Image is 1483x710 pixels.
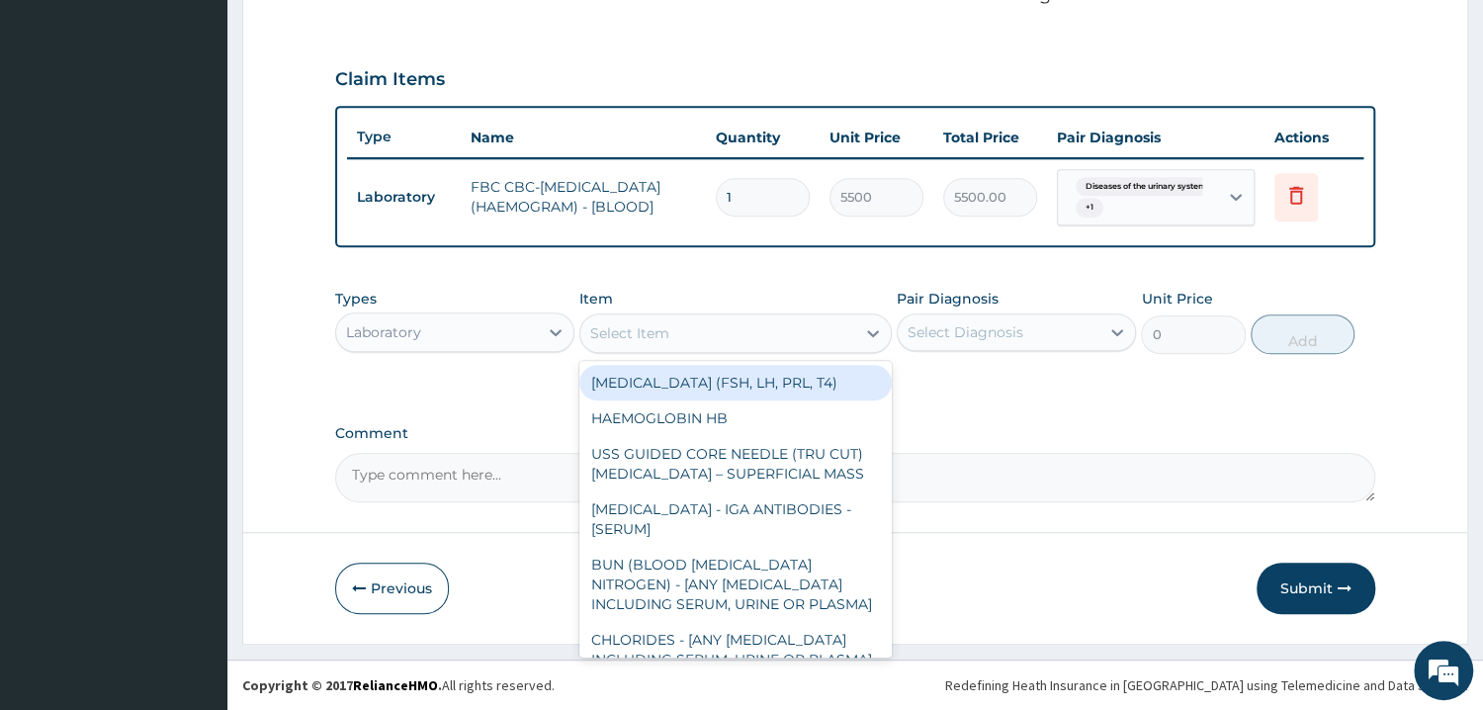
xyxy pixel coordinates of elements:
[347,119,461,155] th: Type
[1076,177,1222,197] span: Diseases of the urinary system...
[1076,198,1103,218] span: + 1
[908,322,1023,342] div: Select Diagnosis
[335,291,377,308] label: Types
[579,365,892,400] div: [MEDICAL_DATA] (FSH, LH, PRL, T4)
[1047,118,1265,157] th: Pair Diagnosis
[579,436,892,491] div: USS GUIDED CORE NEEDLE (TRU CUT) [MEDICAL_DATA] – SUPERFICIAL MASS
[1251,314,1354,354] button: Add
[347,179,461,216] td: Laboratory
[1257,563,1375,614] button: Submit
[1141,289,1212,309] label: Unit Price
[335,425,1375,442] label: Comment
[945,675,1468,695] div: Redefining Heath Insurance in [GEOGRAPHIC_DATA] using Telemedicine and Data Science!
[897,289,999,309] label: Pair Diagnosis
[324,10,372,57] div: Minimize live chat window
[242,676,442,694] strong: Copyright © 2017 .
[579,289,613,309] label: Item
[461,118,706,157] th: Name
[353,676,438,694] a: RelianceHMO
[706,118,820,157] th: Quantity
[590,323,669,343] div: Select Item
[103,111,332,136] div: Chat with us now
[37,99,80,148] img: d_794563401_company_1708531726252_794563401
[10,488,377,557] textarea: Type your message and hit 'Enter'
[579,491,892,547] div: [MEDICAL_DATA] - IGA ANTIBODIES - [SERUM]
[335,69,445,91] h3: Claim Items
[579,547,892,622] div: BUN (BLOOD [MEDICAL_DATA] NITROGEN) - [ANY [MEDICAL_DATA] INCLUDING SERUM, URINE OR PLASMA]
[461,167,706,226] td: FBC CBC-[MEDICAL_DATA] (HAEMOGRAM) - [BLOOD]
[335,563,449,614] button: Previous
[933,118,1047,157] th: Total Price
[579,400,892,436] div: HAEMOGLOBIN HB
[227,660,1483,710] footer: All rights reserved.
[115,222,273,422] span: We're online!
[579,622,892,677] div: CHLORIDES - [ANY [MEDICAL_DATA] INCLUDING SERUM, URINE OR PLASMA]
[1265,118,1363,157] th: Actions
[346,322,421,342] div: Laboratory
[820,118,933,157] th: Unit Price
